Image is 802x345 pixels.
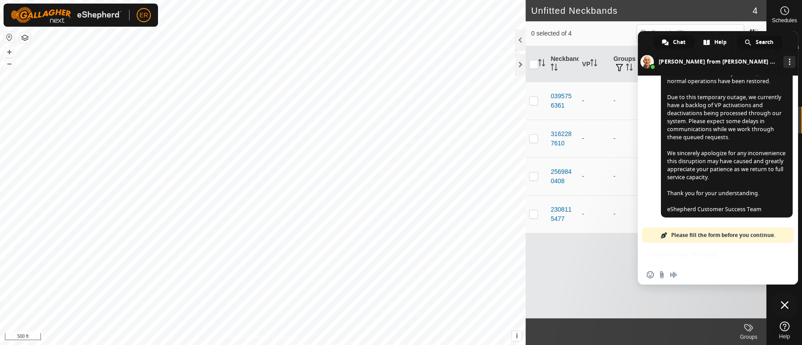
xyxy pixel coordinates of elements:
span: Send a file [658,271,665,278]
td: - [610,157,641,195]
app-display-virtual-paddock-transition: - [582,210,584,217]
span: Insert an emoji [647,271,654,278]
td: - [610,195,641,233]
h2: Unfitted Neckbands [531,5,752,16]
app-display-virtual-paddock-transition: - [582,135,584,142]
a: Help [767,318,802,343]
span: Please fill the form before you continue. [671,228,775,243]
p-sorticon: Activate to sort [538,60,545,68]
span: Audio message [670,271,677,278]
div: 2308115477 [551,205,575,224]
button: + [4,47,15,57]
p-sorticon: Activate to sort [626,65,633,72]
div: 0395756361 [551,92,575,110]
span: i [516,332,518,340]
a: Privacy Policy [228,333,261,341]
th: VP [579,46,610,82]
span: []() Hi All, We're pleased to confirm that the network interruption affecting customers with cell... [667,29,786,213]
button: Reset Map [4,32,15,43]
span: Help [779,334,790,339]
div: Help [695,36,736,49]
button: – [4,58,15,69]
span: Help [714,36,727,49]
span: 0 selected of 4 [531,29,636,38]
button: Map Layers [20,32,30,43]
td: - [610,120,641,157]
p-sorticon: Activate to sort [551,65,558,72]
div: Chat [654,36,694,49]
span: 4 [753,4,757,17]
div: 2569840408 [551,167,575,186]
input: Search (S) [636,24,744,43]
button: i [512,331,522,341]
app-display-virtual-paddock-transition: - [582,172,584,180]
div: Search [737,36,782,49]
span: Schedules [772,18,797,23]
td: - [610,82,641,120]
span: ER [139,11,148,20]
span: Chat [673,36,685,49]
th: Neckband [547,46,578,82]
p-sorticon: Activate to sort [590,60,597,68]
span: Search [756,36,774,49]
div: Groups [731,333,766,341]
app-display-virtual-paddock-transition: - [582,97,584,104]
div: 3162287610 [551,129,575,148]
img: Gallagher Logo [11,7,122,23]
div: Close chat [771,292,798,318]
div: More channels [783,56,795,68]
th: Groups [610,46,641,82]
a: Contact Us [271,333,298,341]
